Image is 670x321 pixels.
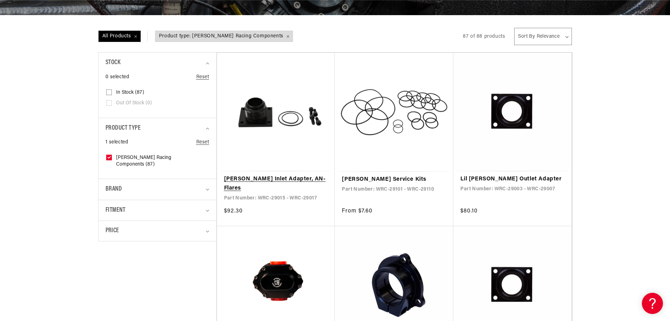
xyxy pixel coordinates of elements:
span: In stock (87) [116,89,144,96]
summary: Brand (0 selected) [106,179,209,200]
a: Lil [PERSON_NAME] Outlet Adapter [460,175,564,184]
a: Reset [196,138,209,146]
a: All Products [98,31,155,42]
span: Product type [106,123,141,134]
summary: Product type (1 selected) [106,118,209,139]
span: 0 selected [106,73,129,81]
summary: Price [106,221,209,241]
span: All Products [99,31,140,42]
a: Reset [196,73,209,81]
summary: Fitment (0 selected) [106,200,209,221]
a: Product type: [PERSON_NAME] Racing Components [155,31,293,42]
span: 87 of 88 products [463,34,505,39]
a: [PERSON_NAME] Inlet Adapter, AN- Flares [224,175,328,193]
span: Stock [106,58,121,68]
span: Product type: [PERSON_NAME] Racing Components [155,31,293,42]
a: [PERSON_NAME] Service Kits [342,175,446,184]
span: Brand [106,184,122,195]
summary: Stock (0 selected) [106,53,209,73]
span: Fitment [106,205,126,216]
span: Price [106,226,119,236]
span: 1 selected [106,138,128,146]
span: Out of stock (0) [116,100,152,106]
span: [PERSON_NAME] Racing Components (87) [116,155,197,167]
